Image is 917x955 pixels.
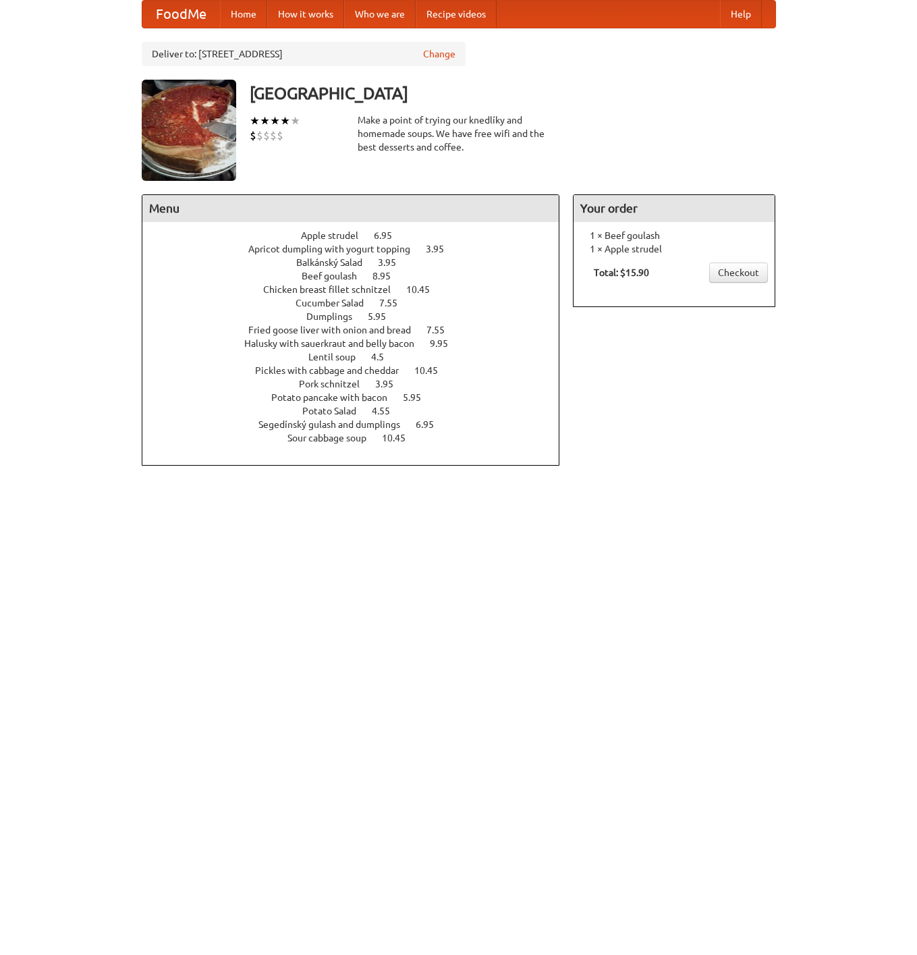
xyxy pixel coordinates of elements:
[267,1,344,28] a: How it works
[250,128,256,143] li: $
[403,392,435,403] span: 5.95
[306,311,366,322] span: Dumplings
[379,298,411,308] span: 7.55
[248,325,424,335] span: Fried goose liver with onion and bread
[358,113,560,154] div: Make a point of trying our knedlíky and homemade soups. We have free wifi and the best desserts a...
[142,1,220,28] a: FoodMe
[416,1,497,28] a: Recipe videos
[271,392,401,403] span: Potato pancake with bacon
[299,379,373,389] span: Pork schnitzel
[302,406,370,416] span: Potato Salad
[248,244,424,254] span: Apricot dumpling with yogurt topping
[258,419,414,430] span: Segedínský gulash and dumplings
[426,244,457,254] span: 3.95
[263,284,455,295] a: Chicken breast fillet schnitzel 10.45
[580,229,768,242] li: 1 × Beef goulash
[372,271,404,281] span: 8.95
[580,242,768,256] li: 1 × Apple strudel
[299,379,418,389] a: Pork schnitzel 3.95
[260,113,270,128] li: ★
[296,298,422,308] a: Cucumber Salad 7.55
[301,230,417,241] a: Apple strudel 6.95
[302,271,370,281] span: Beef goulash
[271,392,446,403] a: Potato pancake with bacon 5.95
[244,338,473,349] a: Halusky with sauerkraut and belly bacon 9.95
[308,352,369,362] span: Lentil soup
[709,263,768,283] a: Checkout
[344,1,416,28] a: Who we are
[270,113,280,128] li: ★
[220,1,267,28] a: Home
[255,365,412,376] span: Pickles with cabbage and cheddar
[594,267,649,278] b: Total: $15.90
[296,298,377,308] span: Cucumber Salad
[302,271,416,281] a: Beef goulash 8.95
[250,113,260,128] li: ★
[308,352,409,362] a: Lentil soup 4.5
[142,195,559,222] h4: Menu
[142,42,466,66] div: Deliver to: [STREET_ADDRESS]
[244,338,428,349] span: Halusky with sauerkraut and belly bacon
[406,284,443,295] span: 10.45
[368,311,399,322] span: 5.95
[382,433,419,443] span: 10.45
[372,406,404,416] span: 4.55
[426,325,458,335] span: 7.55
[430,338,462,349] span: 9.95
[263,284,404,295] span: Chicken breast fillet schnitzel
[250,80,776,107] h3: [GEOGRAPHIC_DATA]
[378,257,410,268] span: 3.95
[375,379,407,389] span: 3.95
[263,128,270,143] li: $
[270,128,277,143] li: $
[255,365,463,376] a: Pickles with cabbage and cheddar 10.45
[248,244,469,254] a: Apricot dumpling with yogurt topping 3.95
[423,47,455,61] a: Change
[414,365,451,376] span: 10.45
[371,352,397,362] span: 4.5
[720,1,762,28] a: Help
[142,80,236,181] img: angular.jpg
[574,195,775,222] h4: Your order
[287,433,430,443] a: Sour cabbage soup 10.45
[258,419,459,430] a: Segedínský gulash and dumplings 6.95
[301,230,372,241] span: Apple strudel
[306,311,411,322] a: Dumplings 5.95
[256,128,263,143] li: $
[302,406,415,416] a: Potato Salad 4.55
[280,113,290,128] li: ★
[416,419,447,430] span: 6.95
[290,113,300,128] li: ★
[296,257,421,268] a: Balkánský Salad 3.95
[248,325,470,335] a: Fried goose liver with onion and bread 7.55
[374,230,406,241] span: 6.95
[287,433,380,443] span: Sour cabbage soup
[277,128,283,143] li: $
[296,257,376,268] span: Balkánský Salad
